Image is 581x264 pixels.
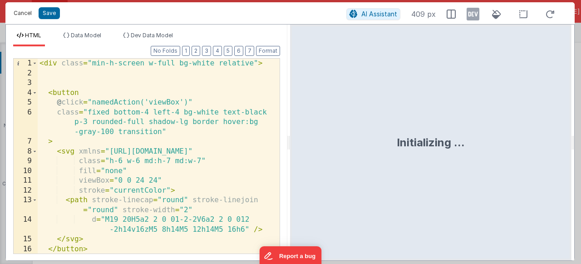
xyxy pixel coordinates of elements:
div: Initializing ... [397,135,465,150]
div: 10 [14,166,38,176]
div: 15 [14,234,38,244]
div: 13 [14,195,38,215]
div: 8 [14,147,38,157]
span: Dev Data Model [131,32,173,39]
button: No Folds [151,46,180,56]
div: 14 [14,215,38,234]
button: 7 [245,46,254,56]
button: Format [256,46,280,56]
div: 5 [14,98,38,108]
button: AI Assistant [346,8,400,20]
span: Data Model [71,32,101,39]
div: 3 [14,78,38,88]
span: AI Assistant [361,10,397,18]
span: HTML [25,32,41,39]
button: 3 [202,46,211,56]
div: 2 [14,69,38,79]
div: 7 [14,137,38,147]
div: 16 [14,244,38,254]
button: 1 [182,46,190,56]
div: 6 [14,108,38,137]
div: 12 [14,186,38,196]
span: 409 px [411,9,436,20]
div: 9 [14,156,38,166]
div: 4 [14,88,38,98]
button: Cancel [9,7,36,20]
div: 1 [14,59,38,69]
button: 6 [234,46,243,56]
button: 2 [192,46,200,56]
button: 4 [213,46,222,56]
button: Save [39,7,60,19]
button: 5 [224,46,232,56]
div: 11 [14,176,38,186]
